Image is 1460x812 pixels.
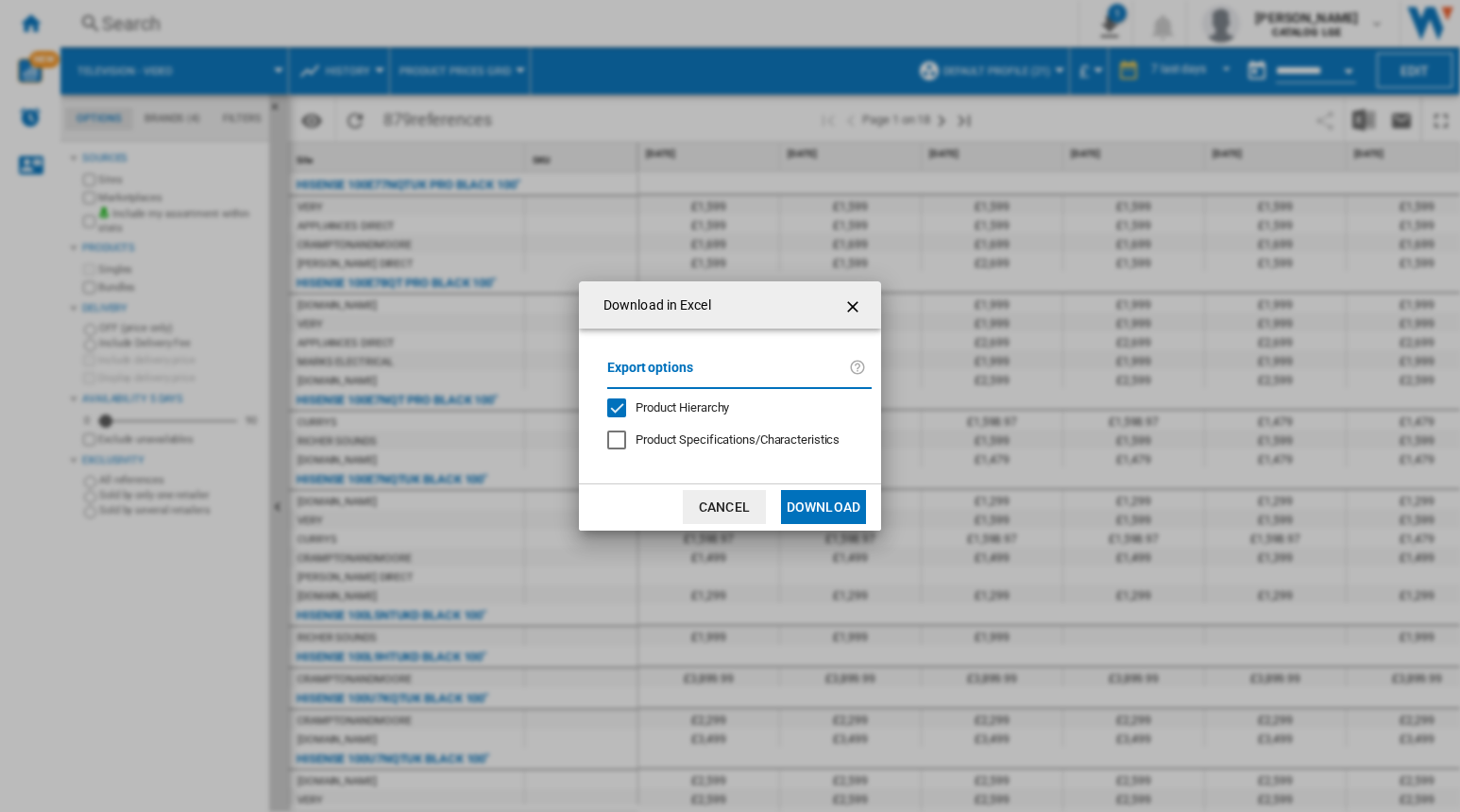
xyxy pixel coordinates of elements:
[636,431,840,448] div: Only applies to Category View
[781,490,866,524] button: Download
[579,281,881,530] md-dialog: Download in ...
[636,432,840,447] span: Product Specifications/Characteristics
[836,286,874,324] button: getI18NText('BUTTONS.CLOSE_DIALOG')
[607,398,857,416] md-checkbox: Product Hierarchy
[843,296,866,318] ng-md-icon: getI18NText('BUTTONS.CLOSE_DIALOG')
[683,490,766,524] button: Cancel
[607,357,849,392] label: Export options
[636,400,729,414] span: Product Hierarchy
[594,296,711,315] h4: Download in Excel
